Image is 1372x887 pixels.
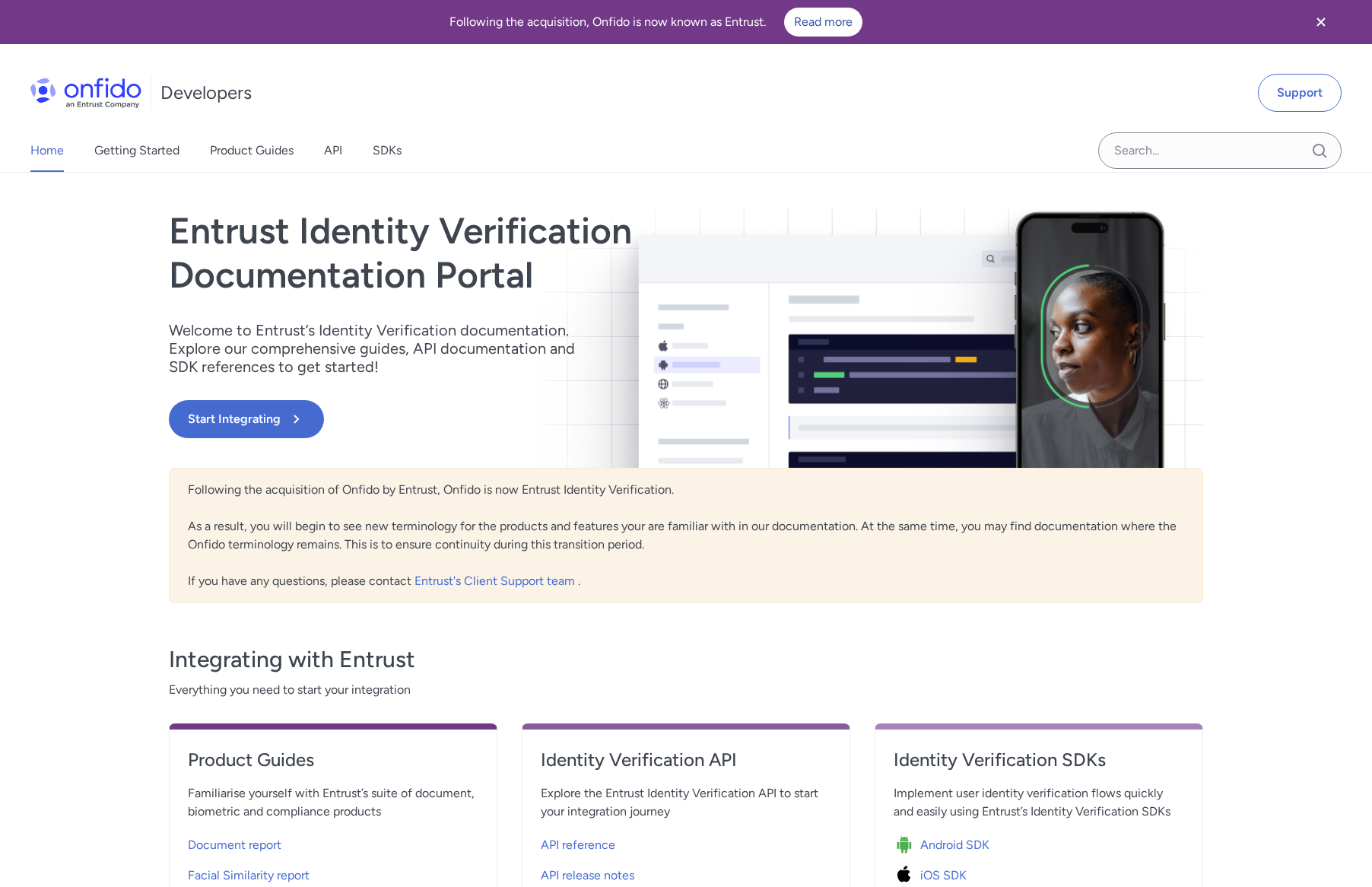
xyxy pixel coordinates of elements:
div: Following the acquisition, Onfido is now known as Entrust. [18,8,1293,37]
span: iOS SDK [920,866,967,885]
a: Support [1258,74,1342,112]
img: Icon Android SDK [894,835,920,856]
span: Everything you need to start your integration [169,681,1203,699]
span: API reference [541,836,615,854]
a: Home [30,129,64,172]
h4: Identity Verification API [541,748,831,772]
span: Document report [188,836,281,854]
a: Product Guides [210,129,294,172]
span: Familiarise yourself with Entrust’s suite of document, biometric and compliance products [188,784,478,821]
a: Document report [188,827,478,857]
a: Read more [784,8,862,37]
input: Onfido search input field [1098,132,1342,169]
a: Identity Verification API [541,748,831,784]
span: Implement user identity verification flows quickly and easily using Entrust’s Identity Verificati... [894,784,1184,821]
a: API reference [541,827,831,857]
a: SDKs [373,129,402,172]
h1: Developers [160,81,252,105]
div: Following the acquisition of Onfido by Entrust, Onfido is now Entrust Identity Verification. As a... [169,468,1203,603]
img: Onfido Logo [30,78,141,108]
span: Android SDK [920,836,989,854]
span: API release notes [541,866,634,885]
h4: Product Guides [188,748,478,772]
a: Icon Android SDKAndroid SDK [894,827,1184,857]
span: Facial Similarity report [188,866,310,885]
h4: Identity Verification SDKs [894,748,1184,772]
span: Explore the Entrust Identity Verification API to start your integration journey [541,784,831,821]
a: Start Integrating [169,400,893,438]
h1: Entrust Identity Verification Documentation Portal [169,209,893,297]
p: Welcome to Entrust’s Identity Verification documentation. Explore our comprehensive guides, API d... [169,321,595,376]
svg: Close banner [1312,13,1330,31]
button: Start Integrating [169,400,324,438]
a: Product Guides [188,748,478,784]
a: API [324,129,342,172]
h3: Integrating with Entrust [169,644,1203,675]
a: Identity Verification SDKs [894,748,1184,784]
a: Entrust's Client Support team [414,574,578,588]
button: Close banner [1293,3,1349,41]
a: Getting Started [94,129,179,172]
img: Icon iOS SDK [894,865,920,886]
